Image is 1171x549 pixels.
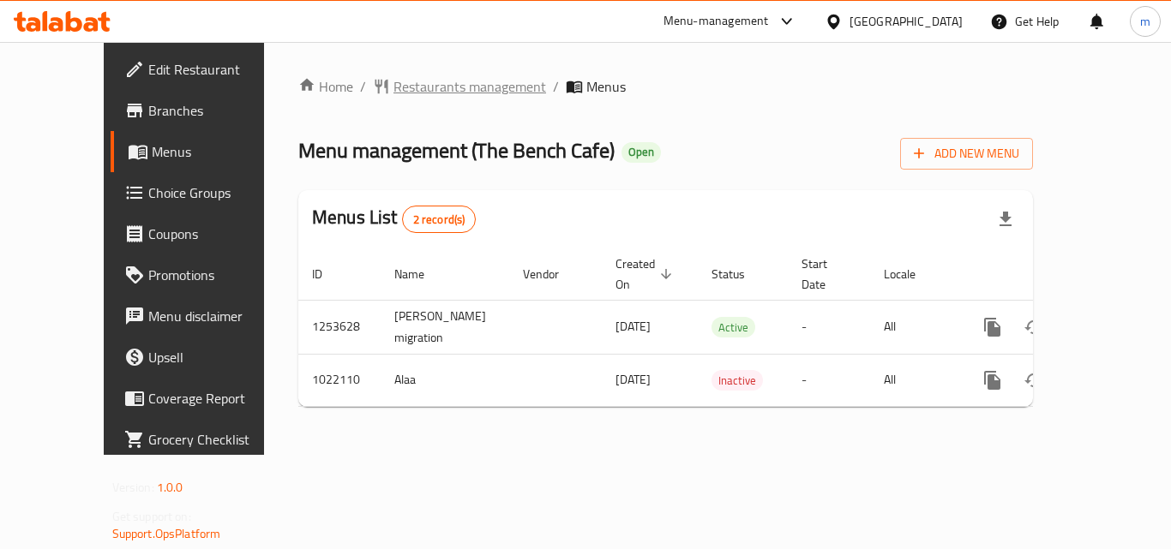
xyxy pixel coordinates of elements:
a: Support.OpsPlatform [112,522,221,545]
td: All [870,300,958,354]
span: Branches [148,100,285,121]
span: Restaurants management [393,76,546,97]
button: Add New Menu [900,138,1033,170]
a: Promotions [111,254,299,295]
span: Choice Groups [148,182,285,203]
span: Active [712,318,755,337]
div: [GEOGRAPHIC_DATA] [850,12,963,31]
h2: Menus List [312,205,476,233]
div: Open [622,142,661,163]
button: Change Status [1013,307,1054,348]
span: Grocery Checklist [148,429,285,450]
span: 1.0.0 [157,476,183,498]
span: Coupons [148,224,285,244]
td: [PERSON_NAME] migration [381,300,509,354]
span: Menu management ( The Bench Cafe ) [298,131,615,170]
span: Edit Restaurant [148,59,285,80]
span: Open [622,145,661,159]
span: Upsell [148,347,285,367]
a: Branches [111,90,299,131]
table: enhanced table [298,248,1150,407]
li: / [360,76,366,97]
span: ID [312,264,345,284]
span: Menus [586,76,626,97]
button: more [972,360,1013,401]
span: Coverage Report [148,388,285,409]
a: Coverage Report [111,378,299,419]
span: Status [712,264,767,284]
td: - [788,300,870,354]
a: Menu disclaimer [111,295,299,337]
td: 1022110 [298,354,381,406]
li: / [553,76,559,97]
span: Name [394,264,447,284]
div: Menu-management [664,11,769,32]
span: 2 record(s) [403,212,476,228]
td: All [870,354,958,406]
a: Choice Groups [111,172,299,213]
button: Change Status [1013,360,1054,401]
a: Menus [111,131,299,172]
a: Home [298,76,353,97]
a: Edit Restaurant [111,49,299,90]
span: [DATE] [616,368,651,391]
div: Active [712,317,755,337]
td: - [788,354,870,406]
div: Inactive [712,370,763,391]
th: Actions [958,248,1150,301]
span: Start Date [802,254,850,295]
div: Total records count [402,206,477,233]
span: Get support on: [112,505,191,528]
a: Coupons [111,213,299,254]
a: Grocery Checklist [111,419,299,460]
button: more [972,307,1013,348]
span: Created On [616,254,677,295]
a: Upsell [111,337,299,378]
nav: breadcrumb [298,76,1033,97]
span: Inactive [712,371,763,391]
span: m [1140,12,1150,31]
span: Vendor [523,264,581,284]
td: Alaa [381,354,509,406]
span: Menu disclaimer [148,306,285,326]
div: Export file [985,199,1026,240]
span: Add New Menu [914,143,1019,164]
span: Locale [884,264,938,284]
a: Restaurants management [373,76,546,97]
span: Promotions [148,265,285,285]
span: Menus [152,141,285,162]
span: [DATE] [616,315,651,337]
td: 1253628 [298,300,381,354]
span: Version: [112,476,154,498]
